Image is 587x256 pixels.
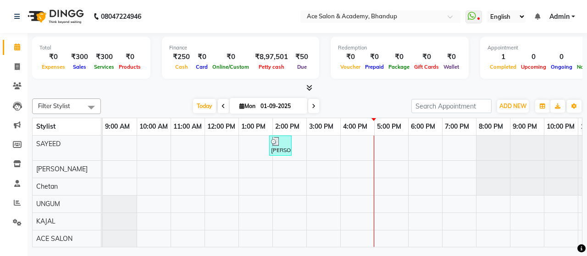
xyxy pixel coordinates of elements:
[210,64,251,70] span: Online/Custom
[411,99,492,113] input: Search Appointment
[194,64,210,70] span: Card
[386,52,412,62] div: ₹0
[39,52,67,62] div: ₹0
[92,52,116,62] div: ₹300
[292,52,312,62] div: ₹50
[544,120,577,133] a: 10:00 PM
[36,217,55,225] span: KAJAL
[273,120,302,133] a: 2:00 PM
[375,120,404,133] a: 5:00 PM
[36,182,58,191] span: Chetan
[549,12,570,22] span: Admin
[386,64,412,70] span: Package
[239,120,268,133] a: 1:00 PM
[39,44,143,52] div: Total
[341,120,370,133] a: 4:00 PM
[548,64,575,70] span: Ongoing
[116,64,143,70] span: Products
[36,200,60,208] span: UNGUM
[519,52,548,62] div: 0
[497,100,529,113] button: ADD NEW
[548,52,575,62] div: 0
[103,120,132,133] a: 9:00 AM
[499,103,526,109] span: ADD NEW
[519,64,548,70] span: Upcoming
[412,52,441,62] div: ₹0
[295,64,309,70] span: Due
[412,64,441,70] span: Gift Cards
[194,52,210,62] div: ₹0
[193,99,216,113] span: Today
[256,64,287,70] span: Petty cash
[39,64,67,70] span: Expenses
[205,120,238,133] a: 12:00 PM
[116,52,143,62] div: ₹0
[237,103,258,109] span: Mon
[71,64,89,70] span: Sales
[36,234,72,243] span: ACE SALON
[137,120,170,133] a: 10:00 AM
[476,120,505,133] a: 8:00 PM
[67,52,92,62] div: ₹300
[363,52,386,62] div: ₹0
[36,165,88,173] span: [PERSON_NAME]
[92,64,116,70] span: Services
[210,52,251,62] div: ₹0
[101,4,141,29] b: 08047224946
[441,52,461,62] div: ₹0
[270,137,291,154] div: [PERSON_NAME], TK01, 01:55 PM-02:35 PM, Men'S Hair Service - Haircut With Styling (₹300)
[171,120,204,133] a: 11:00 AM
[36,140,61,148] span: SAYEED
[363,64,386,70] span: Prepaid
[487,52,519,62] div: 1
[307,120,336,133] a: 3:00 PM
[251,52,292,62] div: ₹8,97,501
[36,122,55,131] span: Stylist
[443,120,471,133] a: 7:00 PM
[258,99,304,113] input: 2025-09-01
[441,64,461,70] span: Wallet
[38,102,70,109] span: Filter Stylist
[169,52,194,62] div: ₹250
[338,44,461,52] div: Redemption
[338,64,363,70] span: Voucher
[169,44,312,52] div: Finance
[173,64,190,70] span: Cash
[23,4,86,29] img: logo
[510,120,539,133] a: 9:00 PM
[487,64,519,70] span: Completed
[409,120,437,133] a: 6:00 PM
[338,52,363,62] div: ₹0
